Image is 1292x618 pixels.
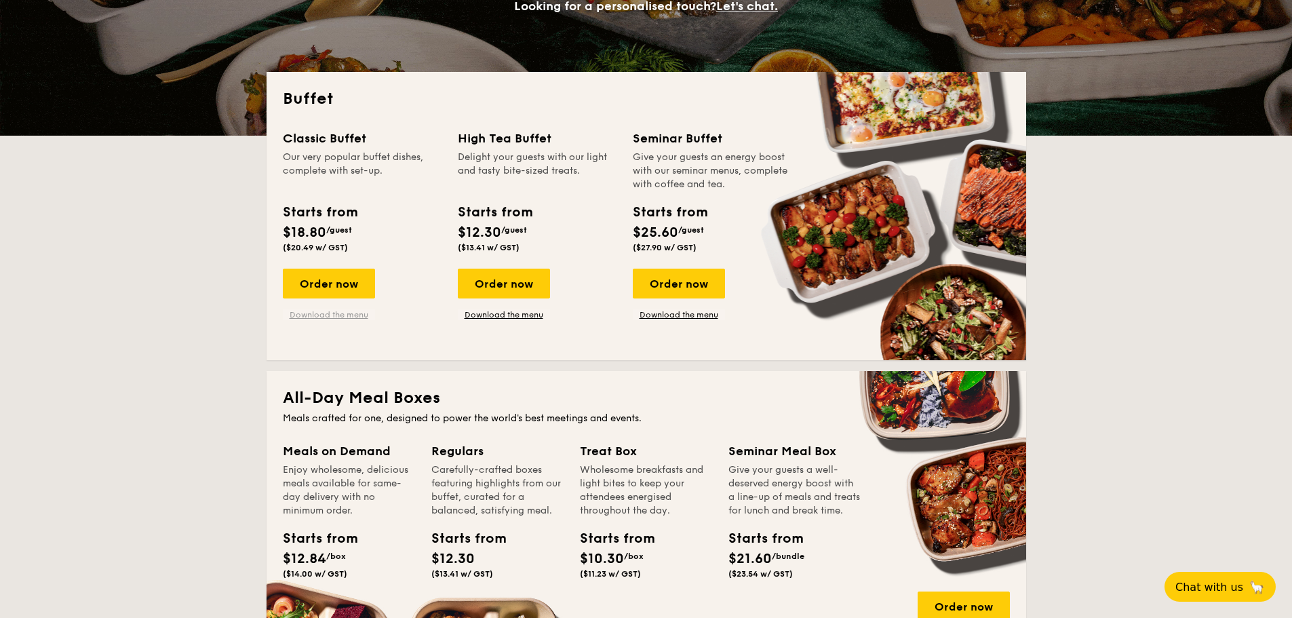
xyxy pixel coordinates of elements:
[633,151,791,191] div: Give your guests an energy boost with our seminar menus, complete with coffee and tea.
[580,569,641,579] span: ($11.23 w/ GST)
[283,202,357,223] div: Starts from
[678,225,704,235] span: /guest
[283,528,344,549] div: Starts from
[283,151,442,191] div: Our very popular buffet dishes, complete with set-up.
[283,129,442,148] div: Classic Buffet
[458,269,550,298] div: Order now
[283,309,375,320] a: Download the menu
[633,269,725,298] div: Order now
[283,243,348,252] span: ($20.49 w/ GST)
[458,309,550,320] a: Download the menu
[624,552,644,561] span: /box
[580,442,712,461] div: Treat Box
[458,129,616,148] div: High Tea Buffet
[326,225,352,235] span: /guest
[458,225,501,241] span: $12.30
[326,552,346,561] span: /box
[283,569,347,579] span: ($14.00 w/ GST)
[431,463,564,518] div: Carefully-crafted boxes featuring highlights from our buffet, curated for a balanced, satisfying ...
[501,225,527,235] span: /guest
[633,202,707,223] div: Starts from
[580,463,712,518] div: Wholesome breakfasts and light bites to keep your attendees energised throughout the day.
[772,552,804,561] span: /bundle
[283,88,1010,110] h2: Buffet
[283,442,415,461] div: Meals on Demand
[431,569,493,579] span: ($13.41 w/ GST)
[633,129,791,148] div: Seminar Buffet
[728,569,793,579] span: ($23.54 w/ GST)
[633,243,697,252] span: ($27.90 w/ GST)
[283,412,1010,425] div: Meals crafted for one, designed to power the world's best meetings and events.
[580,551,624,567] span: $10.30
[431,551,475,567] span: $12.30
[1249,579,1265,595] span: 🦙
[580,528,641,549] div: Starts from
[728,551,772,567] span: $21.60
[728,442,861,461] div: Seminar Meal Box
[458,243,520,252] span: ($13.41 w/ GST)
[1175,581,1243,594] span: Chat with us
[728,463,861,518] div: Give your guests a well-deserved energy boost with a line-up of meals and treats for lunch and br...
[431,442,564,461] div: Regulars
[283,551,326,567] span: $12.84
[283,463,415,518] div: Enjoy wholesome, delicious meals available for same-day delivery with no minimum order.
[633,225,678,241] span: $25.60
[458,151,616,191] div: Delight your guests with our light and tasty bite-sized treats.
[458,202,532,223] div: Starts from
[283,225,326,241] span: $18.80
[728,528,789,549] div: Starts from
[283,269,375,298] div: Order now
[633,309,725,320] a: Download the menu
[431,528,492,549] div: Starts from
[283,387,1010,409] h2: All-Day Meal Boxes
[1164,572,1276,602] button: Chat with us🦙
